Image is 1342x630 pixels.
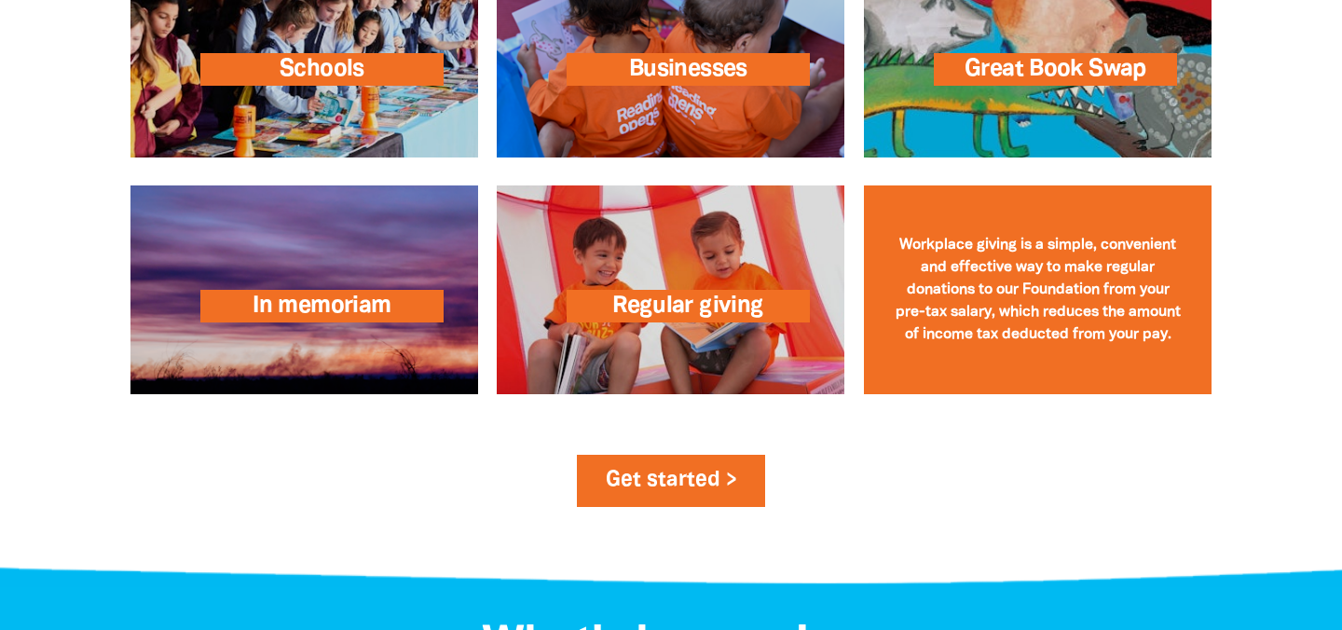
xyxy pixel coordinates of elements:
a: Regular giving [497,185,844,394]
span: Businesses [567,53,810,86]
span: In memoriam [200,290,444,322]
a: Get started > [577,455,766,507]
a: In memoriam [130,185,478,394]
span: Regular giving [567,290,810,322]
span: Great Book Swap [933,53,1176,86]
span: Schools [200,53,444,86]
